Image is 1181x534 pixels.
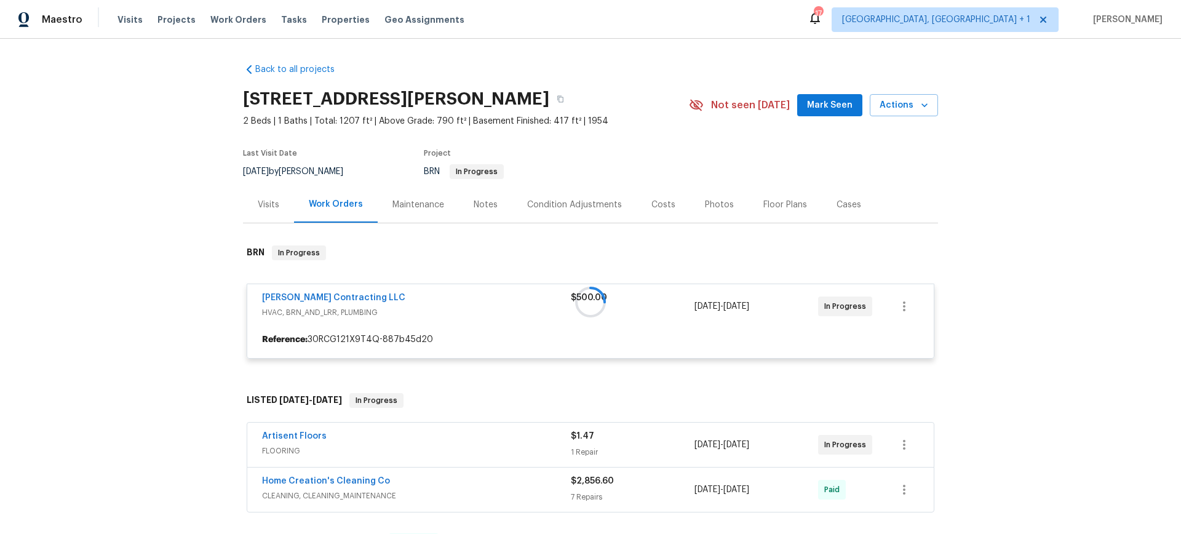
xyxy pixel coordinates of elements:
span: Projects [157,14,196,26]
div: Photos [705,199,734,211]
div: Notes [474,199,498,211]
span: Project [424,149,451,157]
span: Visits [117,14,143,26]
span: [DATE] [279,396,309,404]
span: Tasks [281,15,307,24]
div: Maintenance [392,199,444,211]
div: Floor Plans [763,199,807,211]
span: - [694,484,749,496]
span: FLOORING [262,445,571,457]
span: Properties [322,14,370,26]
span: [DATE] [243,167,269,176]
span: Paid [824,484,845,496]
span: [DATE] [723,485,749,494]
a: Back to all projects [243,63,361,76]
span: Mark Seen [807,98,853,113]
h6: LISTED [247,393,342,408]
a: Home Creation's Cleaning Co [262,477,390,485]
span: - [279,396,342,404]
span: Not seen [DATE] [711,99,790,111]
h2: [STREET_ADDRESS][PERSON_NAME] [243,93,549,105]
div: 17 [814,7,822,20]
button: Mark Seen [797,94,862,117]
button: Actions [870,94,938,117]
div: by [PERSON_NAME] [243,164,358,179]
div: LISTED [DATE]-[DATE]In Progress [243,381,938,420]
span: [DATE] [694,440,720,449]
span: In Progress [824,439,871,451]
span: Work Orders [210,14,266,26]
span: [GEOGRAPHIC_DATA], [GEOGRAPHIC_DATA] + 1 [842,14,1030,26]
span: Geo Assignments [384,14,464,26]
span: $1.47 [571,432,594,440]
span: 2 Beds | 1 Baths | Total: 1207 ft² | Above Grade: 790 ft² | Basement Finished: 417 ft² | 1954 [243,115,689,127]
span: [DATE] [723,440,749,449]
div: Visits [258,199,279,211]
span: In Progress [351,394,402,407]
span: [DATE] [694,485,720,494]
span: - [694,439,749,451]
div: 7 Repairs [571,491,694,503]
div: 1 Repair [571,446,694,458]
span: Last Visit Date [243,149,297,157]
span: BRN [424,167,504,176]
span: [DATE] [312,396,342,404]
span: [PERSON_NAME] [1088,14,1163,26]
span: $2,856.60 [571,477,614,485]
span: In Progress [451,168,503,175]
span: Actions [880,98,928,113]
div: Condition Adjustments [527,199,622,211]
div: Costs [651,199,675,211]
button: Copy Address [549,88,571,110]
span: CLEANING, CLEANING_MAINTENANCE [262,490,571,502]
span: Maestro [42,14,82,26]
div: Cases [837,199,861,211]
div: Work Orders [309,198,363,210]
a: Artisent Floors [262,432,327,440]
